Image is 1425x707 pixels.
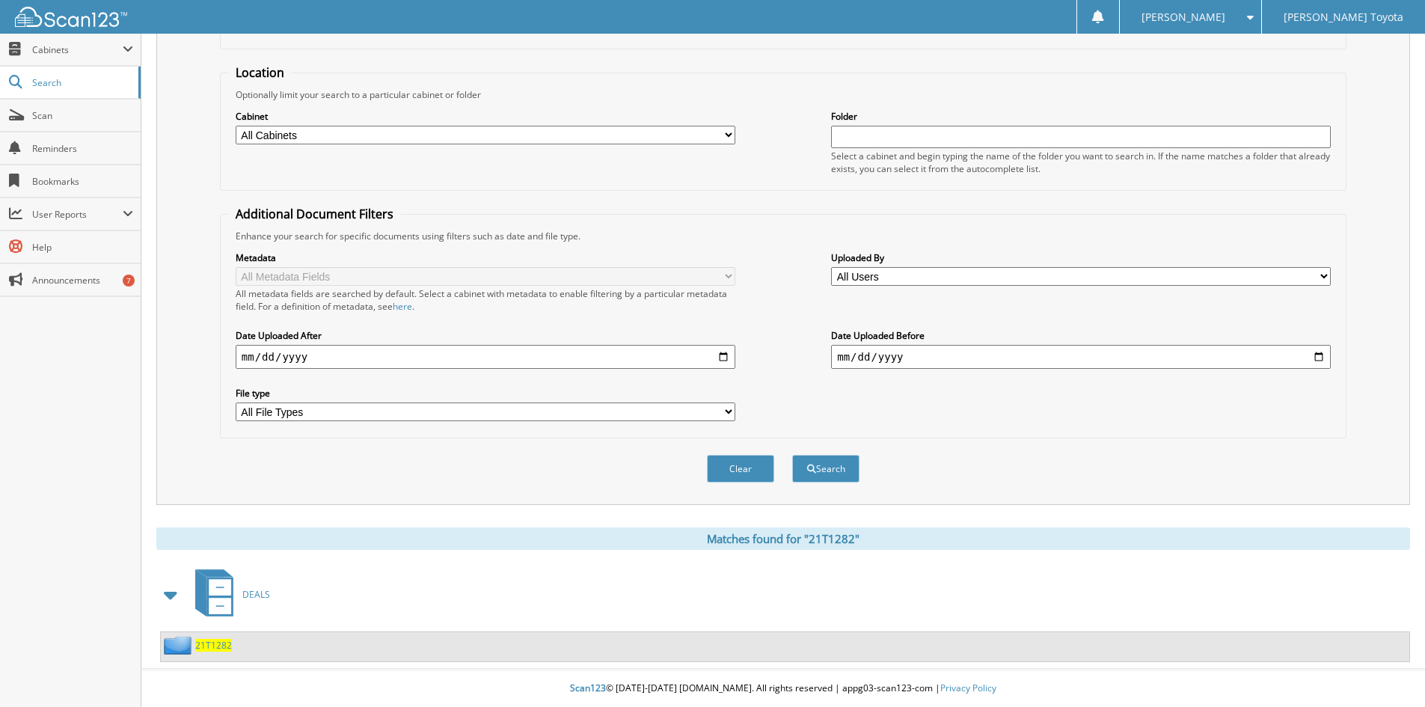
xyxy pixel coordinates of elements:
a: 21T1282 [195,639,232,652]
img: folder2.png [164,636,195,655]
span: Search [32,76,131,89]
input: start [236,345,735,369]
div: © [DATE]-[DATE] [DOMAIN_NAME]. All rights reserved | appg03-scan123-com | [141,670,1425,707]
label: Folder [831,110,1331,123]
div: Matches found for "21T1282" [156,527,1410,550]
span: User Reports [32,208,123,221]
span: Bookmarks [32,175,133,188]
div: All metadata fields are searched by default. Select a cabinet with metadata to enable filtering b... [236,287,735,313]
label: Metadata [236,251,735,264]
label: Date Uploaded Before [831,329,1331,342]
label: Date Uploaded After [236,329,735,342]
span: Scan123 [570,682,606,694]
legend: Additional Document Filters [228,206,401,222]
div: 7 [123,275,135,287]
span: DEALS [242,588,270,601]
legend: Location [228,64,292,81]
div: Enhance your search for specific documents using filters such as date and file type. [228,230,1338,242]
span: [PERSON_NAME] Toyota [1284,13,1403,22]
div: Optionally limit your search to a particular cabinet or folder [228,88,1338,101]
span: [PERSON_NAME] [1141,13,1225,22]
span: Reminders [32,142,133,155]
button: Search [792,455,859,483]
a: Privacy Policy [940,682,996,694]
label: File type [236,387,735,400]
img: scan123-logo-white.svg [15,7,127,27]
label: Uploaded By [831,251,1331,264]
iframe: Chat Widget [1350,635,1425,707]
span: Announcements [32,274,133,287]
button: Clear [707,455,774,483]
a: here [393,300,412,313]
label: Cabinet [236,110,735,123]
span: Help [32,241,133,254]
span: Scan [32,109,133,122]
span: Cabinets [32,43,123,56]
input: end [831,345,1331,369]
div: Select a cabinet and begin typing the name of the folder you want to search in. If the name match... [831,150,1331,175]
a: DEALS [186,565,270,624]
